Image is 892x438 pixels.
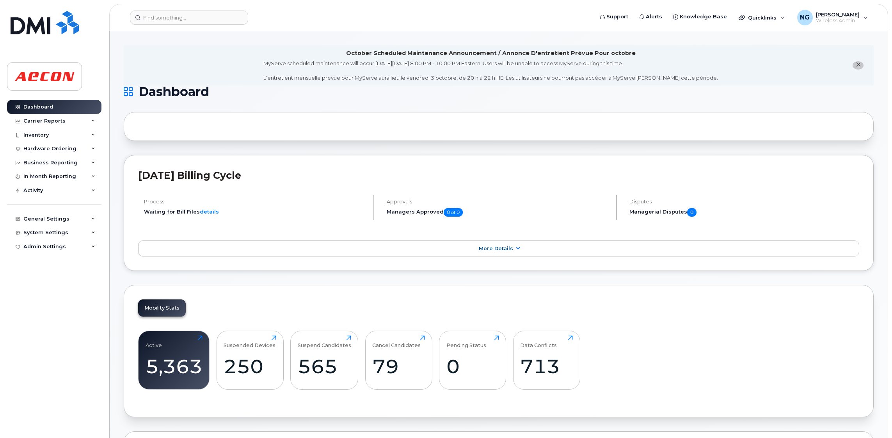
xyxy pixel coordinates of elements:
[263,60,718,82] div: MyServe scheduled maintenance will occur [DATE][DATE] 8:00 PM - 10:00 PM Eastern. Users will be u...
[520,335,557,348] div: Data Conflicts
[687,208,697,217] span: 0
[372,335,421,348] div: Cancel Candidates
[224,335,275,348] div: Suspended Devices
[387,199,609,205] h4: Approvals
[146,335,162,348] div: Active
[224,335,276,385] a: Suspended Devices250
[298,335,351,348] div: Suspend Candidates
[446,355,499,378] div: 0
[446,335,486,348] div: Pending Status
[346,49,636,57] div: October Scheduled Maintenance Announcement / Annonce D'entretient Prévue Pour octobre
[479,246,513,251] span: More Details
[372,335,425,385] a: Cancel Candidates79
[629,208,859,217] h5: Managerial Disputes
[520,335,573,385] a: Data Conflicts713
[224,355,276,378] div: 250
[146,355,203,378] div: 5,363
[853,61,864,69] button: close notification
[139,86,209,98] span: Dashboard
[444,208,463,217] span: 0 of 0
[387,208,609,217] h5: Managers Approved
[146,335,203,385] a: Active5,363
[629,199,859,205] h4: Disputes
[372,355,425,378] div: 79
[200,208,219,215] a: details
[298,335,351,385] a: Suspend Candidates565
[298,355,351,378] div: 565
[144,199,367,205] h4: Process
[138,169,859,181] h2: [DATE] Billing Cycle
[446,335,499,385] a: Pending Status0
[520,355,573,378] div: 713
[144,208,367,215] li: Waiting for Bill Files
